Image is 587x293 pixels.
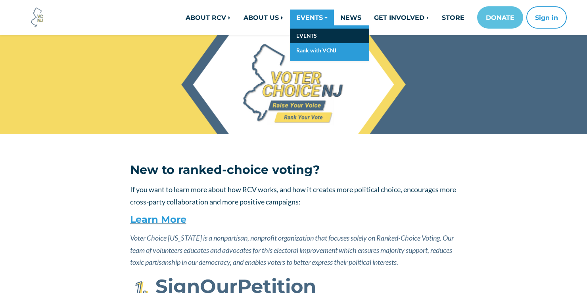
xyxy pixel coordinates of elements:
[290,29,369,43] a: EVENTS
[27,7,48,28] img: Voter Choice NJ
[477,6,523,29] a: DONATE
[130,214,186,225] a: Learn More
[435,10,471,25] a: STORE
[130,183,457,208] p: If you want to learn more about how RCV works, and how it creates more political choice, encourag...
[130,163,457,177] h3: New to ranked-choice voting?
[368,10,435,25] a: GET INVOLVED
[130,233,454,266] em: Voter Choice [US_STATE] is a nonpartisan, nonprofit organization that focuses solely on Ranked-Ch...
[526,6,567,29] button: Sign in or sign up
[124,6,567,29] nav: Main navigation
[290,43,369,58] a: Rank with VCNJ
[237,10,290,25] a: ABOUT US
[334,10,368,25] a: NEWS
[179,10,237,25] a: ABOUT RCV
[290,10,334,25] a: EVENTS
[290,25,369,61] div: EVENTS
